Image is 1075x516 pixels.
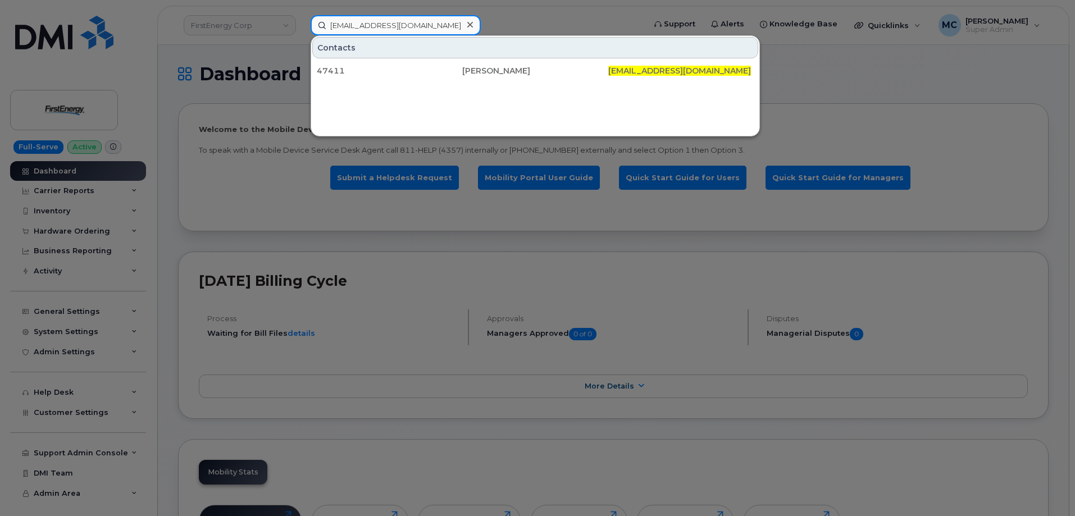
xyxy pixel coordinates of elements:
div: 47411 [317,65,462,76]
span: [EMAIL_ADDRESS][DOMAIN_NAME] [608,66,751,76]
a: 47411[PERSON_NAME][EMAIL_ADDRESS][DOMAIN_NAME] [312,61,758,81]
div: Contacts [312,37,758,58]
div: [PERSON_NAME] [462,65,608,76]
iframe: Messenger Launcher [1026,467,1067,508]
